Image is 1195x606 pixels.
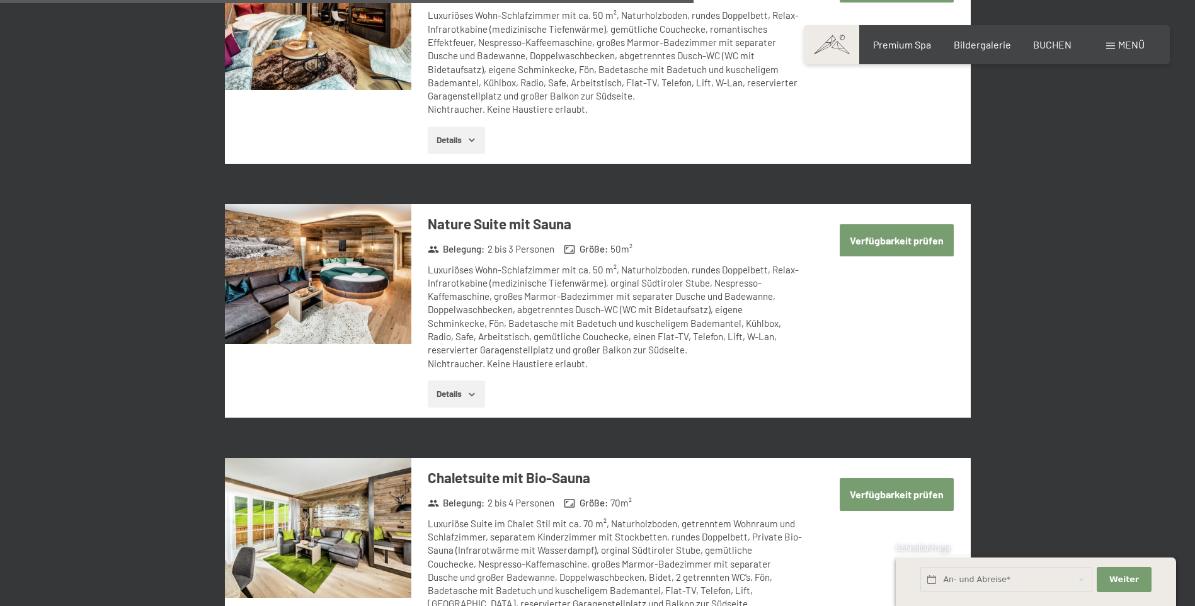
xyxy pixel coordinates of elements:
span: 70 m² [610,496,632,510]
img: mss_renderimg.php [225,204,411,344]
button: Verfügbarkeit prüfen [840,224,954,256]
button: Details [428,380,485,408]
div: Luxuriöses Wohn-Schlafzimmer mit ca. 50 m², Naturholzboden, rundes Doppelbett, Relax-Infrarotkabi... [428,263,803,370]
a: Premium Spa [873,38,931,50]
h3: Chaletsuite mit Bio-Sauna [428,468,803,488]
span: Menü [1118,38,1145,50]
span: 2 bis 3 Personen [488,243,554,256]
span: Weiter [1109,574,1139,585]
strong: Belegung : [428,243,485,256]
h3: Nature Suite mit Sauna [428,214,803,234]
strong: Belegung : [428,496,485,510]
button: Weiter [1097,567,1151,593]
strong: Größe : [564,496,608,510]
img: mss_renderimg.php [225,458,411,598]
strong: Größe : [564,243,608,256]
a: Bildergalerie [954,38,1011,50]
div: Luxuriöses Wohn-Schlafzimmer mit ca. 50 m², Naturholzboden, rundes Doppelbett, Relax-Infrarotkabi... [428,9,803,116]
a: BUCHEN [1033,38,1072,50]
button: Details [428,127,485,154]
span: 50 m² [610,243,632,256]
span: 2 bis 4 Personen [488,496,554,510]
span: Schnellanfrage [896,543,951,553]
button: Verfügbarkeit prüfen [840,478,954,510]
